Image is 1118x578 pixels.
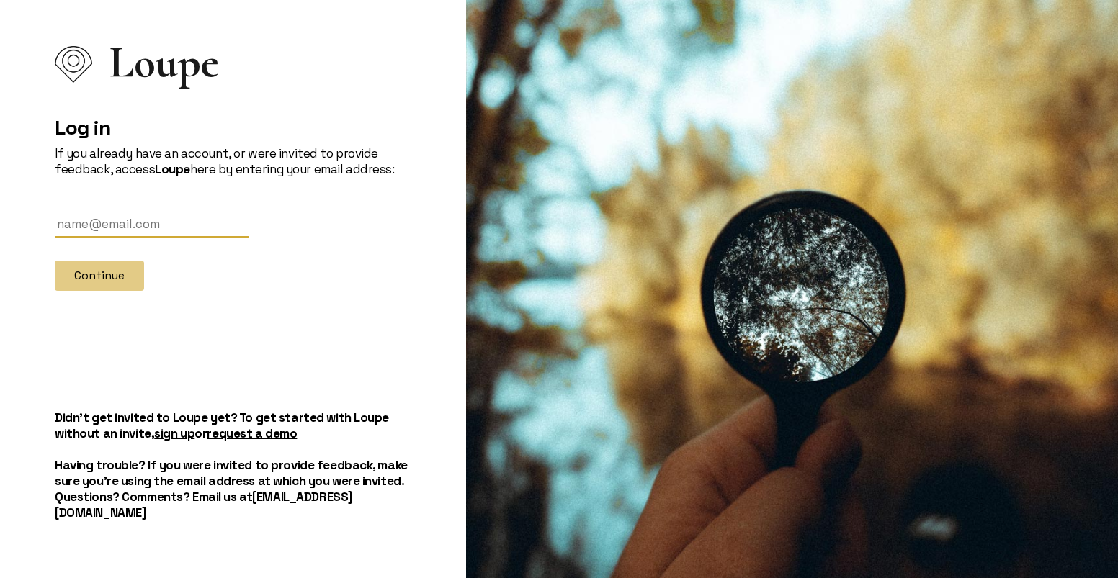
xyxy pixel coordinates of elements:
[109,55,219,71] span: Loupe
[55,212,249,238] input: Email Address
[55,46,92,83] img: Loupe Logo
[154,425,194,441] a: sign up
[55,115,411,140] h2: Log in
[55,261,144,291] button: Continue
[55,489,352,520] a: [EMAIL_ADDRESS][DOMAIN_NAME]
[55,145,411,177] p: If you already have an account, or were invited to provide feedback, access here by entering your...
[155,161,190,177] strong: Loupe
[207,425,297,441] a: request a demo
[55,410,411,520] h5: Didn't get invited to Loupe yet? To get started with Loupe without an invite, or Having trouble? ...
